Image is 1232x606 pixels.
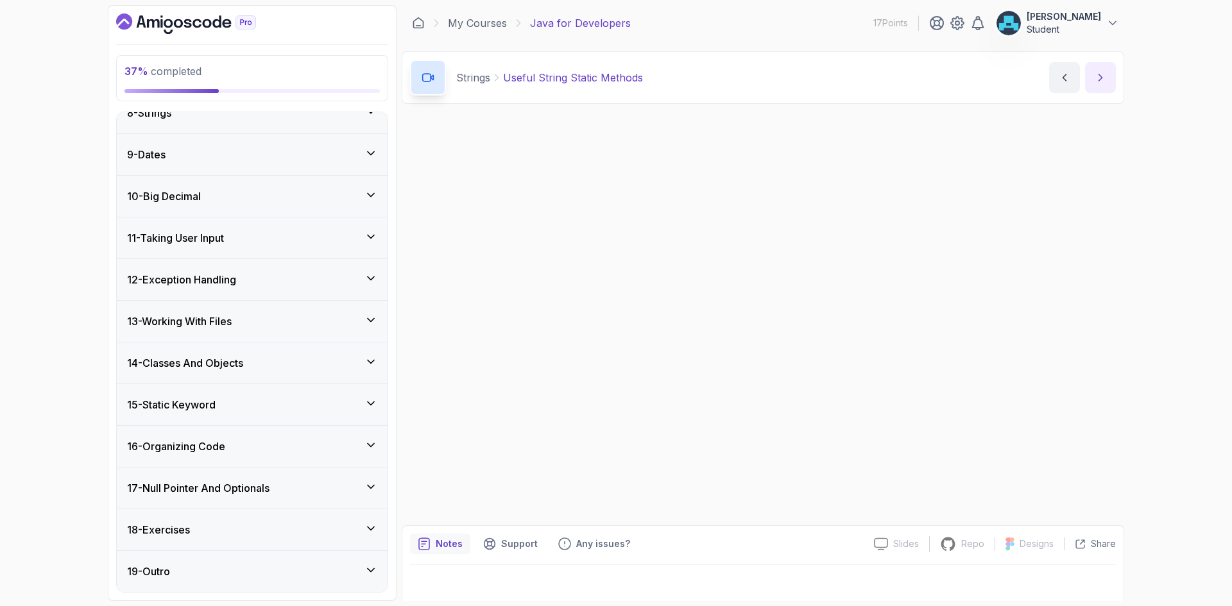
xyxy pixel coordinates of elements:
[893,537,919,550] p: Slides
[996,10,1119,36] button: user profile image[PERSON_NAME]Student
[501,537,538,550] p: Support
[1091,537,1116,550] p: Share
[117,426,388,467] button: 16-Organizing Code
[961,537,984,550] p: Repo
[127,355,243,371] h3: 14 - Classes And Objects
[127,105,171,121] h3: 8 - Strings
[410,534,470,554] button: notes button
[1049,62,1080,93] button: previous content
[117,301,388,342] button: 13-Working With Files
[1020,537,1054,550] p: Designs
[127,564,170,579] h3: 19 - Outro
[402,114,1124,520] iframe: 7 - Useful String static Methods
[127,189,201,204] h3: 10 - Big Decimal
[117,551,388,592] button: 19-Outro
[503,70,643,85] p: Useful String Static Methods
[127,272,236,287] h3: 12 - Exception Handling
[117,259,388,300] button: 12-Exception Handling
[436,537,463,550] p: Notes
[116,13,286,34] a: Dashboard
[1027,23,1101,36] p: Student
[127,439,225,454] h3: 16 - Organizing Code
[117,342,388,383] button: 14-Classes And Objects
[117,384,388,425] button: 15-Static Keyword
[1085,62,1116,93] button: next content
[124,65,148,78] span: 37 %
[576,537,630,550] p: Any issues?
[127,230,224,246] h3: 11 - Taking User Input
[117,217,388,258] button: 11-Taking User Input
[448,15,507,31] a: My Courses
[127,147,166,162] h3: 9 - Dates
[127,480,269,496] h3: 17 - Null Pointer And Optionals
[873,17,908,29] p: 17 Points
[127,522,190,537] h3: 18 - Exercises
[1064,537,1116,550] button: Share
[475,534,545,554] button: Support button
[1027,10,1101,23] p: [PERSON_NAME]
[117,92,388,133] button: 8-Strings
[117,509,388,550] button: 18-Exercises
[997,11,1021,35] img: user profile image
[551,534,638,554] button: Feedback button
[127,314,232,329] h3: 13 - Working With Files
[124,65,201,78] span: completed
[127,397,216,412] h3: 15 - Static Keyword
[412,17,425,29] a: Dashboard
[117,176,388,217] button: 10-Big Decimal
[117,467,388,509] button: 17-Null Pointer And Optionals
[456,70,490,85] p: Strings
[530,15,631,31] p: Java for Developers
[117,134,388,175] button: 9-Dates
